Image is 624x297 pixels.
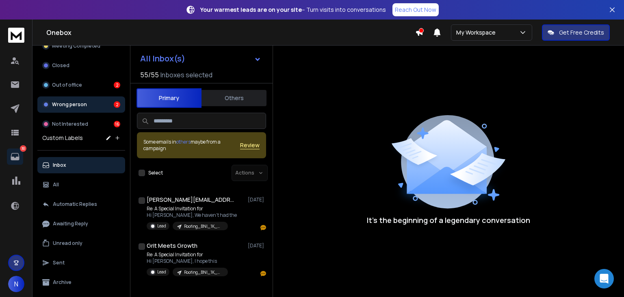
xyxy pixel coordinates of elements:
button: Awaiting Reply [37,216,125,232]
button: N [8,276,24,292]
strong: Your warmest leads are on your site [200,6,302,13]
p: Unread only [53,240,82,247]
p: My Workspace [456,28,499,37]
label: Select [148,170,163,176]
button: Out of office2 [37,77,125,93]
button: Sent [37,255,125,271]
p: All [53,181,59,188]
p: Lead [157,269,166,275]
div: 2 [114,82,120,88]
p: Roofing_BNI_1K_ManavID_Podcast-V1 [184,269,223,275]
button: Not Interested16 [37,116,125,132]
button: Review [240,141,260,149]
p: Inbox [53,162,66,168]
button: Archive [37,274,125,290]
p: Lead [157,223,166,229]
div: 2 [114,101,120,108]
span: others [176,138,191,145]
p: Out of office [52,82,82,88]
button: Others [201,89,266,107]
p: Reach Out Now [395,6,436,14]
p: 30 [20,145,26,152]
button: Inbox [37,157,125,173]
p: Awaiting Reply [53,221,88,227]
p: Sent [53,260,65,266]
p: [DATE] [248,197,266,203]
a: Reach Out Now [392,3,439,16]
button: Closed [37,57,125,74]
div: Open Intercom Messenger [594,269,614,288]
img: logo [8,28,24,43]
p: Get Free Credits [559,28,604,37]
p: Wrong person [52,101,87,108]
span: 55 / 55 [140,70,159,80]
h1: Grit Meets Growth [147,242,197,250]
a: 30 [7,148,23,165]
h1: All Inbox(s) [140,55,185,63]
button: Primary [136,88,201,108]
p: Re: A Special Invitation for [147,205,237,212]
button: Get Free Credits [542,24,610,41]
p: Not Interested [52,121,88,127]
h1: Onebox [46,28,415,37]
h3: Inboxes selected [160,70,212,80]
button: Unread only [37,235,125,251]
h3: Custom Labels [42,134,83,142]
p: Archive [53,279,71,286]
p: Roofing_BNI_1K_ManavID_Podcast-V1 [184,223,223,229]
button: Wrong person2 [37,96,125,113]
button: Automatic Replies [37,196,125,212]
h1: [PERSON_NAME][EMAIL_ADDRESS][DOMAIN_NAME] [147,196,236,204]
button: Meeting Completed [37,38,125,54]
p: Hi [PERSON_NAME], We haven’t had the [147,212,237,218]
p: [DATE] [248,242,266,249]
button: All Inbox(s) [134,50,268,67]
p: – Turn visits into conversations [200,6,386,14]
p: Re: A Special Invitation for [147,251,228,258]
p: Closed [52,62,69,69]
div: 16 [114,121,120,127]
p: Automatic Replies [53,201,97,207]
div: Some emails in maybe from a campaign [143,139,240,152]
p: Meeting Completed [52,43,100,49]
p: Hi [PERSON_NAME], I hope this [147,258,228,264]
p: It’s the beginning of a legendary conversation [367,214,530,226]
button: All [37,177,125,193]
